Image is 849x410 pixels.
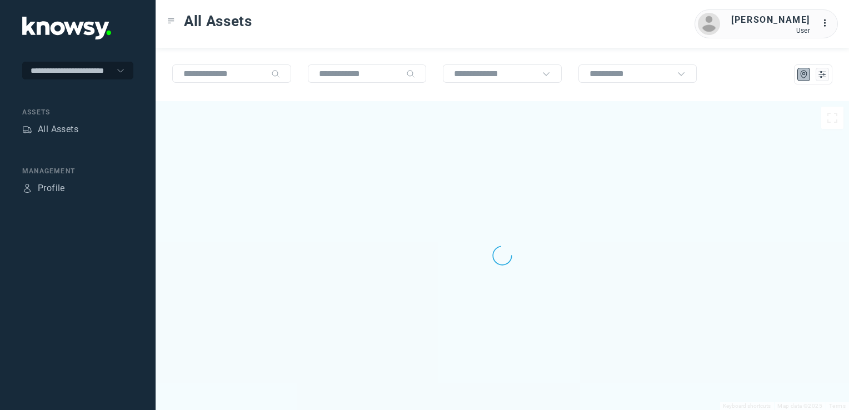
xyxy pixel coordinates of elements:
[822,19,833,27] tspan: ...
[698,13,720,35] img: avatar.png
[22,183,32,193] div: Profile
[22,124,32,134] div: Assets
[38,182,65,195] div: Profile
[821,17,835,30] div: :
[799,69,809,79] div: Map
[22,107,133,117] div: Assets
[271,69,280,78] div: Search
[731,13,810,27] div: [PERSON_NAME]
[22,182,65,195] a: ProfileProfile
[167,17,175,25] div: Toggle Menu
[406,69,415,78] div: Search
[22,123,78,136] a: AssetsAll Assets
[22,17,111,39] img: Application Logo
[821,17,835,32] div: :
[184,11,252,31] span: All Assets
[817,69,827,79] div: List
[731,27,810,34] div: User
[38,123,78,136] div: All Assets
[22,166,133,176] div: Management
